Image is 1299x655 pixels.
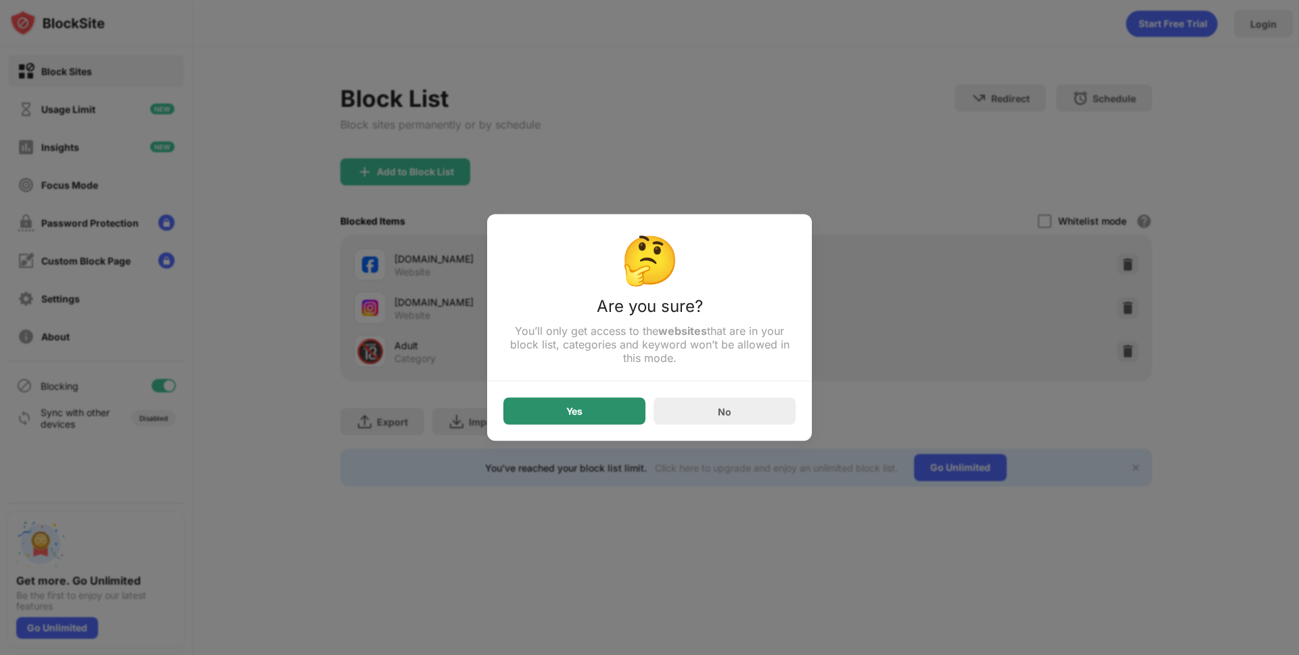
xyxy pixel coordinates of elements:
div: You’ll only get access to the that are in your block list, categories and keyword won’t be allowe... [503,324,796,365]
div: Are you sure? [503,296,796,324]
div: Yes [566,406,583,417]
div: 🤔 [503,231,796,288]
div: No [718,405,731,417]
strong: websites [658,324,707,338]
